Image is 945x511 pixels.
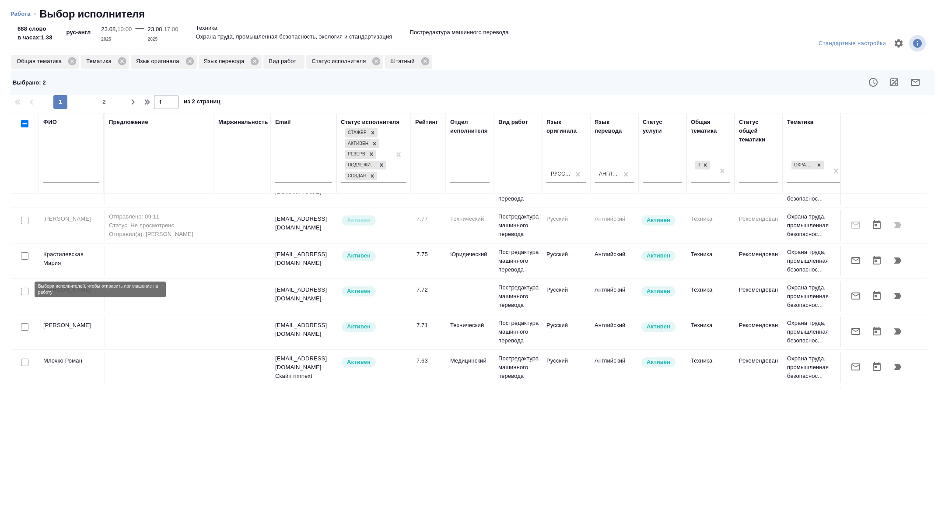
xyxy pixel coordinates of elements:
[184,96,220,109] span: из 2 страниц
[199,55,262,69] div: Язык перевода
[647,358,670,367] p: Активен
[542,246,590,276] td: Русский
[101,26,117,32] p: 23.08,
[735,210,783,241] td: Рекомендован
[17,25,52,33] p: 688 слово
[863,72,884,93] button: Показать доступность исполнителя
[498,319,538,345] p: Постредактура машинного перевода
[204,57,248,66] p: Язык перевода
[551,170,571,178] div: Русский
[866,321,887,342] button: Открыть календарь загрузки
[845,356,866,377] button: Отправить предложение о работе
[845,250,866,271] button: Отправить предложение о работе
[409,28,508,37] p: Постредактура машинного перевода
[735,281,783,312] td: Рекомендован
[345,128,368,137] div: Стажер
[791,160,825,171] div: Охрана труда, промышленная безопасность, экология и стандартизация
[43,118,57,127] div: ФИО
[344,160,387,171] div: Стажер, Активен, Резерв, Подлежит внедрению, Создан
[416,321,441,330] div: 7.71
[109,230,210,239] p: Отправил(а): [PERSON_NAME]
[416,215,441,223] div: 7.77
[390,57,417,66] p: Штатный
[590,281,638,312] td: Английский
[542,281,590,312] td: Русский
[887,321,908,342] button: Продолжить
[686,246,735,276] td: Техника
[269,57,299,66] p: Вид работ
[884,72,905,93] button: Рассчитать маржинальность заказа
[21,288,28,295] input: Выбери исполнителей, чтобы отправить приглашение на работу
[905,72,926,93] button: Отправить предложение о работе
[39,317,105,347] td: [PERSON_NAME]
[275,321,332,338] p: [EMAIL_ADDRESS][DOMAIN_NAME]
[345,150,367,159] div: Резерв
[691,118,730,135] div: Общая тематика
[590,210,638,241] td: Английский
[647,322,670,331] p: Активен
[275,372,332,381] p: Скайп rimnext
[866,356,887,377] button: Открыть календарь загрузки
[787,118,813,127] div: Тематика
[341,356,406,368] div: Рядовой исполнитель: назначай с учетом рейтинга
[416,356,441,365] div: 7.63
[275,285,332,303] p: [EMAIL_ADDRESS][DOMAIN_NAME]
[694,160,711,171] div: Техника
[344,138,380,149] div: Стажер, Активен, Резерв, Подлежит внедрению, Создан
[866,250,887,271] button: Открыть календарь загрузки
[341,250,406,262] div: Рядовой исполнитель: назначай с учетом рейтинга
[39,210,105,241] td: [PERSON_NAME]
[347,216,371,225] p: Активен
[347,322,371,331] p: Активен
[13,79,46,86] span: Выбрано : 2
[498,354,538,381] p: Постредактура машинного перевода
[39,7,145,21] h2: Выбор исполнителя
[275,118,290,127] div: Email
[845,321,866,342] button: Отправить предложение о работе
[21,217,28,224] input: Выбери исполнителей, чтобы отправить приглашение на работу
[542,352,590,383] td: Русский
[866,285,887,307] button: Открыть календарь загрузки
[735,317,783,347] td: Рекомендован
[686,210,735,241] td: Техника
[11,55,79,69] div: Общая тематика
[97,98,111,106] span: 2
[10,7,934,21] nav: breadcrumb
[164,26,178,32] p: 17:00
[344,127,378,138] div: Стажер, Активен, Резерв, Подлежит внедрению, Создан
[109,118,148,127] div: Предложение
[39,352,105,383] td: Млечко Роман
[498,248,538,274] p: Постредактура машинного перевода
[275,354,332,372] p: [EMAIL_ADDRESS][DOMAIN_NAME]
[136,57,182,66] p: Язык оригинала
[347,287,371,296] p: Активен
[446,352,494,383] td: Медицинский
[643,118,682,135] div: Статус услуги
[787,248,844,274] p: Охрана труда, промышленная безопаснос...
[590,388,638,418] td: Английский
[275,215,332,232] p: [EMAIL_ADDRESS][DOMAIN_NAME]
[845,285,866,307] button: Отправить предложение о работе
[446,246,494,276] td: Юридический
[135,21,144,44] div: —
[787,354,844,381] p: Охрана труда, промышленная безопаснос...
[218,118,268,127] div: Маржинальность
[21,359,28,366] input: Выбери исполнителей, чтобы отправить приглашение на работу
[739,118,778,144] div: Статус общей тематики
[131,55,197,69] div: Язык оригинала
[542,210,590,241] td: Русский
[686,281,735,312] td: Техника
[546,118,586,135] div: Язык оригинала
[117,26,132,32] p: 10:00
[686,352,735,383] td: Техника
[735,388,783,418] td: Рекомендован
[341,285,406,297] div: Рядовой исполнитель: назначай с учетом рейтинга
[787,283,844,310] p: Охрана труда, промышленная безопаснос...
[647,216,670,225] p: Активен
[595,118,634,135] div: Язык перевода
[498,283,538,310] p: Постредактура машинного перевода
[385,55,432,69] div: Штатный
[341,215,406,226] div: Рядовой исполнитель: назначай с учетом рейтинга
[81,55,129,69] div: Тематика
[686,388,735,418] td: Техника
